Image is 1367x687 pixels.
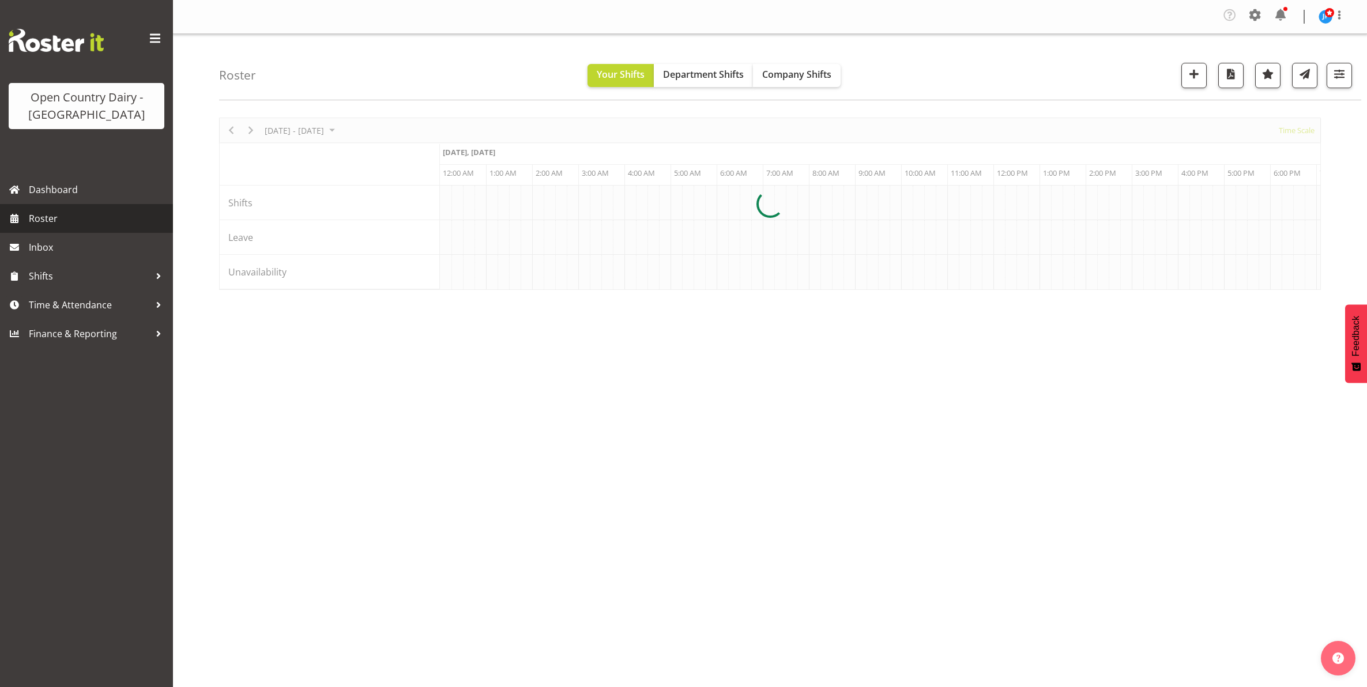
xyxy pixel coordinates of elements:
[1255,63,1281,88] button: Highlight an important date within the roster.
[219,69,256,82] h4: Roster
[1351,316,1361,356] span: Feedback
[1292,63,1317,88] button: Send a list of all shifts for the selected filtered period to all rostered employees.
[1218,63,1244,88] button: Download a PDF of the roster according to the set date range.
[597,68,645,81] span: Your Shifts
[753,64,841,87] button: Company Shifts
[588,64,654,87] button: Your Shifts
[654,64,753,87] button: Department Shifts
[29,296,150,314] span: Time & Attendance
[1181,63,1207,88] button: Add a new shift
[1332,652,1344,664] img: help-xxl-2.png
[20,89,153,123] div: Open Country Dairy - [GEOGRAPHIC_DATA]
[29,239,167,256] span: Inbox
[29,210,167,227] span: Roster
[29,181,167,198] span: Dashboard
[762,68,831,81] span: Company Shifts
[29,325,150,342] span: Finance & Reporting
[1327,63,1352,88] button: Filter Shifts
[663,68,744,81] span: Department Shifts
[1319,10,1332,24] img: jason-porter10044.jpg
[1345,304,1367,383] button: Feedback - Show survey
[9,29,104,52] img: Rosterit website logo
[29,267,150,285] span: Shifts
